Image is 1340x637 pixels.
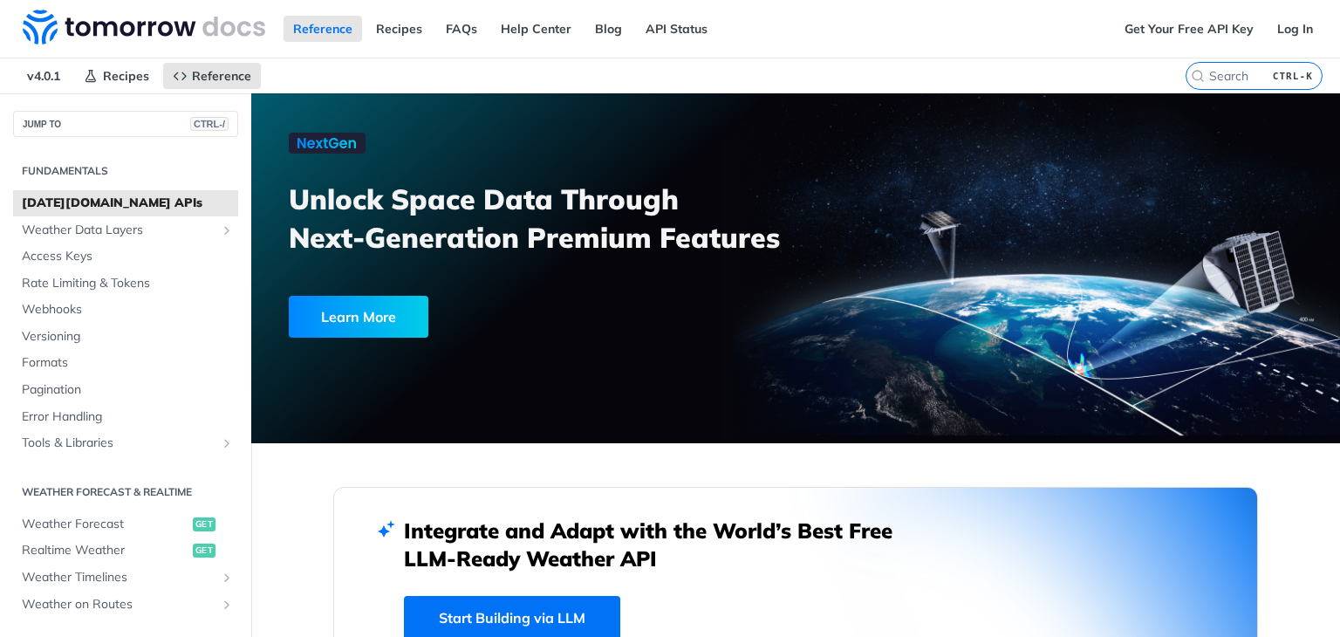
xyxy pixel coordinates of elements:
h2: Weather Forecast & realtime [13,484,238,500]
span: v4.0.1 [17,63,70,89]
a: Access Keys [13,243,238,270]
button: JUMP TOCTRL-/ [13,111,238,137]
button: Show subpages for Weather Timelines [220,571,234,585]
a: Formats [13,350,238,376]
span: Tools & Libraries [22,435,215,452]
a: Learn More [289,296,709,338]
svg: Search [1191,69,1205,83]
span: Weather Data Layers [22,222,215,239]
img: Tomorrow.io Weather API Docs [23,10,265,45]
h3: Unlock Space Data Through Next-Generation Premium Features [289,180,815,257]
a: Recipes [74,63,159,89]
a: Reference [163,63,261,89]
span: Realtime Weather [22,542,188,559]
a: Weather Data LayersShow subpages for Weather Data Layers [13,217,238,243]
a: Recipes [366,16,432,42]
a: Weather Forecastget [13,511,238,538]
span: CTRL-/ [190,117,229,131]
span: Versioning [22,328,234,346]
span: Webhooks [22,301,234,318]
span: Recipes [103,68,149,84]
kbd: CTRL-K [1268,67,1317,85]
span: Access Keys [22,248,234,265]
a: Pagination [13,377,238,403]
span: get [193,517,215,531]
span: Weather on Routes [22,596,215,613]
h2: Integrate and Adapt with the World’s Best Free LLM-Ready Weather API [404,517,919,572]
a: Weather TimelinesShow subpages for Weather Timelines [13,565,238,591]
span: Error Handling [22,408,234,426]
span: Formats [22,354,234,372]
a: [DATE][DOMAIN_NAME] APIs [13,190,238,216]
a: FAQs [436,16,487,42]
button: Show subpages for Weather on Routes [220,598,234,612]
img: NextGen [289,133,366,154]
span: [DATE][DOMAIN_NAME] APIs [22,195,234,212]
span: Reference [192,68,251,84]
span: get [193,544,215,558]
button: Show subpages for Tools & Libraries [220,436,234,450]
a: Realtime Weatherget [13,538,238,564]
a: Help Center [491,16,581,42]
span: Weather Timelines [22,569,215,586]
a: Log In [1268,16,1323,42]
a: Blog [585,16,632,42]
a: Weather on RoutesShow subpages for Weather on Routes [13,592,238,618]
h2: Fundamentals [13,163,238,179]
span: Weather Forecast [22,516,188,533]
a: Rate Limiting & Tokens [13,271,238,297]
a: Tools & LibrariesShow subpages for Tools & Libraries [13,430,238,456]
a: Versioning [13,324,238,350]
span: Pagination [22,381,234,399]
a: Reference [284,16,362,42]
a: Error Handling [13,404,238,430]
span: Rate Limiting & Tokens [22,275,234,292]
a: API Status [636,16,717,42]
button: Show subpages for Weather Data Layers [220,223,234,237]
div: Learn More [289,296,428,338]
a: Webhooks [13,297,238,323]
a: Get Your Free API Key [1115,16,1263,42]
